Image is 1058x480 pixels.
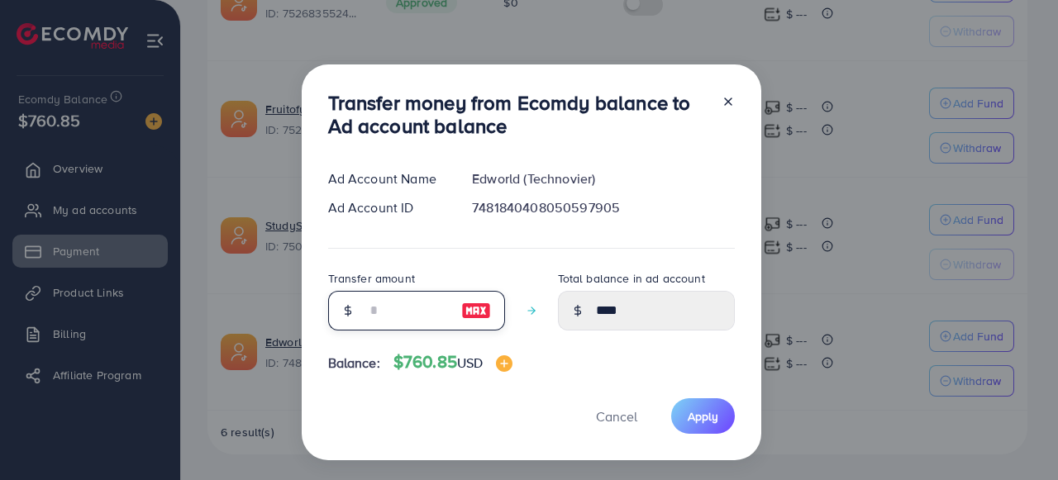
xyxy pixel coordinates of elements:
[558,270,705,287] label: Total balance in ad account
[459,198,747,217] div: 7481840408050597905
[315,169,460,188] div: Ad Account Name
[596,407,637,425] span: Cancel
[328,270,415,287] label: Transfer amount
[671,398,735,434] button: Apply
[328,354,380,373] span: Balance:
[988,406,1046,468] iframe: Chat
[688,408,718,425] span: Apply
[328,91,708,139] h3: Transfer money from Ecomdy balance to Ad account balance
[393,352,513,373] h4: $760.85
[457,354,483,372] span: USD
[575,398,658,434] button: Cancel
[496,355,512,372] img: image
[315,198,460,217] div: Ad Account ID
[459,169,747,188] div: Edworld (Technovier)
[461,301,491,321] img: image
